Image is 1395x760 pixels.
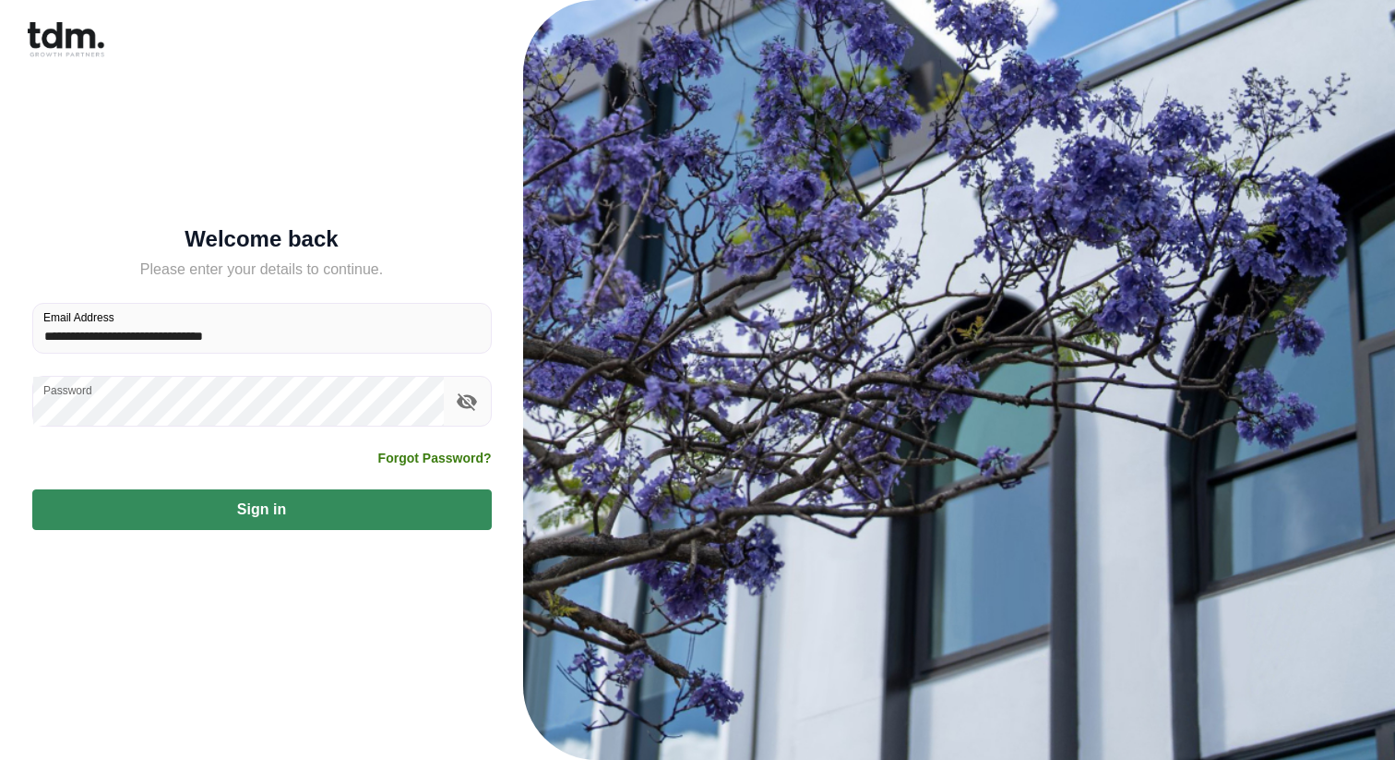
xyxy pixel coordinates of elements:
[451,386,483,417] button: toggle password visibility
[32,259,492,281] h5: Please enter your details to continue.
[32,230,492,248] h5: Welcome back
[43,309,114,325] label: Email Address
[43,382,92,398] label: Password
[32,489,492,530] button: Sign in
[378,449,492,467] a: Forgot Password?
